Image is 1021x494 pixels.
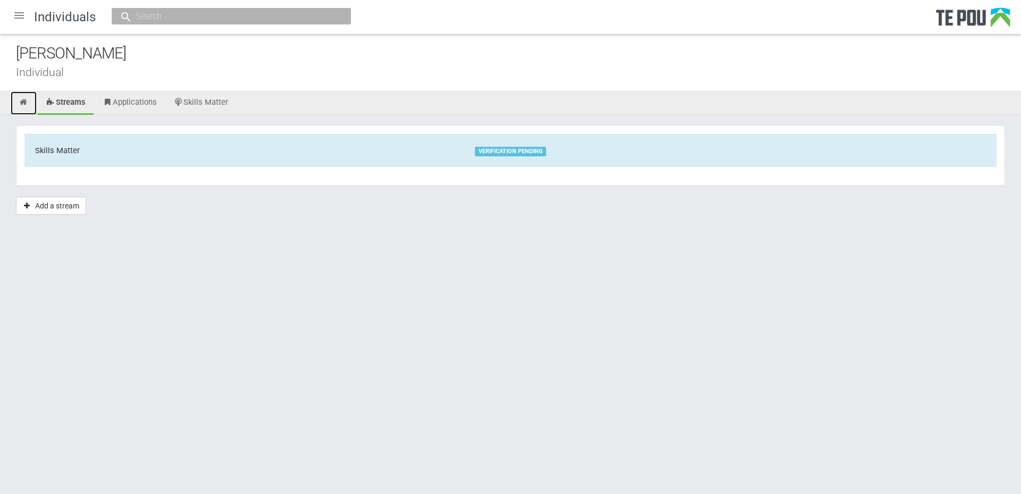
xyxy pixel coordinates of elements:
div: Individual [16,66,1021,78]
a: Skills Matter [166,91,237,115]
a: Streams [38,91,94,115]
div: VERIFICATION PENDING [475,147,546,156]
input: Search [132,11,320,22]
div: Skills Matter [35,145,80,156]
button: Add a stream [16,197,86,215]
div: [PERSON_NAME] [16,42,1021,65]
a: Applications [95,91,165,115]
